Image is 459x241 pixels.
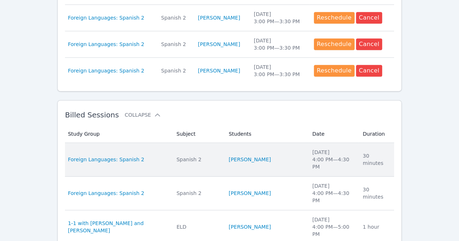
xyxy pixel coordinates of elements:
[68,67,144,74] a: Foreign Languages: Spanish 2
[161,41,189,48] div: Spanish 2
[68,156,144,163] a: Foreign Languages: Spanish 2
[314,65,355,76] button: Reschedule
[172,125,224,143] th: Subject
[254,63,305,78] div: [DATE] 3:00 PM — 3:30 PM
[65,5,394,31] tr: Foreign Languages: Spanish 2Spanish 2[PERSON_NAME][DATE]3:00 PM—3:30 PMRescheduleCancel
[125,111,161,119] button: Collapse
[314,12,355,24] button: Reschedule
[312,216,354,238] div: [DATE] 4:00 PM — 5:00 PM
[356,12,382,24] button: Cancel
[363,223,390,230] div: 1 hour
[363,152,390,167] div: 30 minutes
[176,190,220,197] div: Spanish 2
[198,67,240,74] a: [PERSON_NAME]
[224,125,308,143] th: Students
[254,37,305,51] div: [DATE] 3:00 PM — 3:30 PM
[161,67,189,74] div: Spanish 2
[356,38,382,50] button: Cancel
[65,111,119,119] span: Billed Sessions
[198,41,240,48] a: [PERSON_NAME]
[229,156,271,163] a: [PERSON_NAME]
[312,182,354,204] div: [DATE] 4:00 PM — 4:30 PM
[312,149,354,170] div: [DATE] 4:00 PM — 4:30 PM
[161,14,189,21] div: Spanish 2
[68,41,144,48] a: Foreign Languages: Spanish 2
[229,190,271,197] a: [PERSON_NAME]
[308,125,358,143] th: Date
[358,125,394,143] th: Duration
[65,58,394,84] tr: Foreign Languages: Spanish 2Spanish 2[PERSON_NAME][DATE]3:00 PM—3:30 PMRescheduleCancel
[68,220,168,234] a: 1-1 with [PERSON_NAME] and [PERSON_NAME]
[65,143,394,176] tr: Foreign Languages: Spanish 2Spanish 2[PERSON_NAME][DATE]4:00 PM—4:30 PM30 minutes
[198,14,240,21] a: [PERSON_NAME]
[65,125,172,143] th: Study Group
[229,223,271,230] a: [PERSON_NAME]
[68,14,144,21] a: Foreign Languages: Spanish 2
[65,176,394,210] tr: Foreign Languages: Spanish 2Spanish 2[PERSON_NAME][DATE]4:00 PM—4:30 PM30 minutes
[314,38,355,50] button: Reschedule
[176,156,220,163] div: Spanish 2
[356,65,382,76] button: Cancel
[68,190,144,197] a: Foreign Languages: Spanish 2
[254,11,305,25] div: [DATE] 3:00 PM — 3:30 PM
[363,186,390,200] div: 30 minutes
[65,31,394,58] tr: Foreign Languages: Spanish 2Spanish 2[PERSON_NAME][DATE]3:00 PM—3:30 PMRescheduleCancel
[176,223,220,230] div: ELD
